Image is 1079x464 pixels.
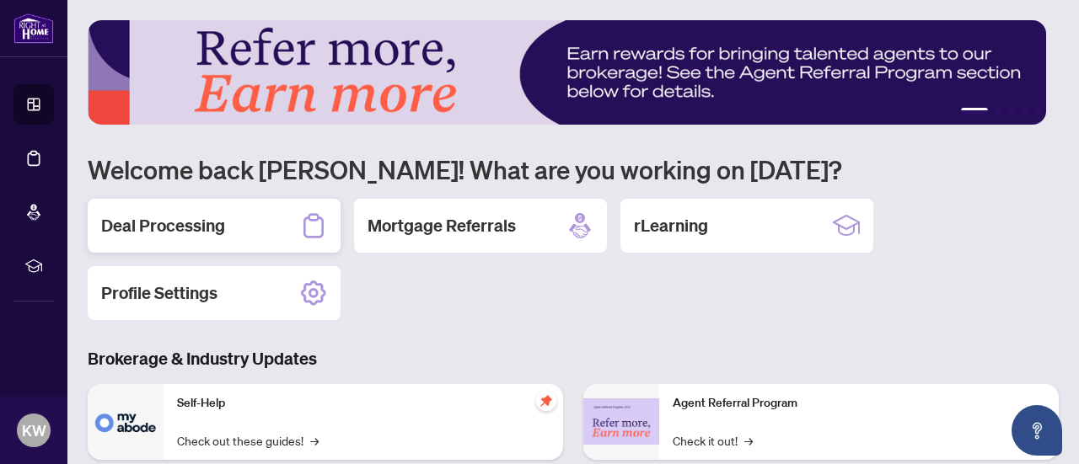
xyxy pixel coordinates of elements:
a: Check out these guides!→ [177,431,319,450]
p: Agent Referral Program [673,394,1045,413]
img: Self-Help [88,384,164,460]
img: Agent Referral Program [583,398,659,445]
h2: rLearning [634,214,708,237]
h2: Deal Processing [101,214,225,237]
h2: Mortgage Referrals [368,214,516,237]
p: Self-Help [177,394,550,413]
span: KW [22,419,46,442]
h2: Profile Settings [101,281,217,305]
span: → [310,431,319,450]
button: 2 [995,108,1001,115]
button: Open asap [1012,405,1062,456]
span: → [744,431,753,450]
button: 3 [1008,108,1015,115]
h1: Welcome back [PERSON_NAME]! What are you working on [DATE]? [88,153,1059,185]
h3: Brokerage & Industry Updates [88,347,1059,371]
a: Check it out!→ [673,431,753,450]
img: Slide 0 [88,20,1046,125]
button: 1 [961,108,988,115]
span: pushpin [536,391,556,411]
img: logo [13,13,54,44]
button: 4 [1022,108,1028,115]
button: 5 [1035,108,1042,115]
